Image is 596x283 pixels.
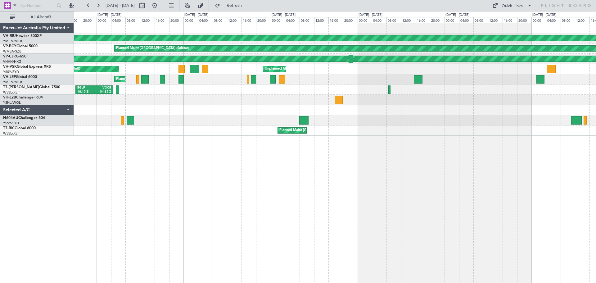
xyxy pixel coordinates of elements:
[16,15,65,19] span: All Aircraft
[3,85,60,89] a: T7-[PERSON_NAME]Global 7500
[3,116,18,120] span: N604AU
[116,75,235,84] div: Planned Maint [US_STATE][GEOGRAPHIC_DATA] ([PERSON_NAME] World)
[343,17,358,23] div: 20:00
[300,17,314,23] div: 08:00
[242,17,256,23] div: 16:00
[489,1,535,11] button: Quick Links
[68,17,82,23] div: 16:00
[3,55,16,58] span: VP-CJR
[401,17,416,23] div: 12:00
[82,17,97,23] div: 20:00
[213,17,227,23] div: 08:00
[517,17,532,23] div: 20:00
[271,17,285,23] div: 00:00
[3,126,15,130] span: T7-RIC
[183,17,198,23] div: 00:00
[265,64,341,74] div: Unplanned Maint Sydney ([PERSON_NAME] Intl)
[358,17,372,23] div: 00:00
[445,12,469,18] div: [DATE] - [DATE]
[3,44,16,48] span: VP-BCY
[285,17,300,23] div: 04:00
[94,90,111,94] div: 04:35 Z
[3,131,20,136] a: WSSL/XSP
[19,1,55,10] input: Trip Number
[546,17,561,23] div: 04:00
[386,17,401,23] div: 08:00
[445,17,459,23] div: 00:00
[503,17,517,23] div: 16:00
[77,86,94,90] div: EGLF
[3,100,21,105] a: YSHL/WOL
[97,17,111,23] div: 00:00
[3,90,20,95] a: WSSL/XSP
[94,86,111,90] div: VOCB
[169,17,184,23] div: 20:00
[3,49,21,54] a: WMSA/SZB
[3,34,16,38] span: VH-RIU
[3,70,19,74] a: YSSY/SYD
[561,17,575,23] div: 08:00
[125,17,140,23] div: 08:00
[3,96,16,99] span: VH-L2B
[3,96,43,99] a: VH-L2BChallenger 604
[3,39,22,43] a: YMEN/MEB
[140,17,155,23] div: 12:00
[279,126,352,135] div: Planned Maint [GEOGRAPHIC_DATA] (Seletar)
[97,12,121,18] div: [DATE] - [DATE]
[3,126,36,130] a: T7-RICGlobal 6000
[488,17,503,23] div: 12:00
[184,12,208,18] div: [DATE] - [DATE]
[328,17,343,23] div: 16:00
[3,44,38,48] a: VP-BCYGlobal 5000
[227,17,242,23] div: 12:00
[116,44,189,53] div: Planned Maint [GEOGRAPHIC_DATA] (Seletar)
[473,17,488,23] div: 08:00
[3,65,51,69] a: VH-VSKGlobal Express XRS
[416,17,430,23] div: 16:00
[372,17,386,23] div: 04:00
[3,65,17,69] span: VH-VSK
[155,17,169,23] div: 16:00
[459,17,474,23] div: 04:00
[314,17,329,23] div: 12:00
[3,55,26,58] a: VP-CJRG-650
[359,12,382,18] div: [DATE] - [DATE]
[77,90,94,94] div: 18:15 Z
[111,17,126,23] div: 04:00
[3,121,19,126] a: YSSY/SYD
[531,17,546,23] div: 00:00
[430,17,445,23] div: 20:00
[3,59,21,64] a: VHHH/HKG
[198,17,213,23] div: 04:00
[502,3,523,9] div: Quick Links
[532,12,556,18] div: [DATE] - [DATE]
[3,75,37,79] a: VH-LEPGlobal 6000
[3,34,42,38] a: VH-RIUHawker 800XP
[575,17,589,23] div: 12:00
[106,3,135,8] span: [DATE] - [DATE]
[7,12,67,22] button: All Aircraft
[221,3,247,8] span: Refresh
[3,80,22,84] a: YMEN/MEB
[3,116,45,120] a: N604AUChallenger 604
[3,75,16,79] span: VH-LEP
[3,85,39,89] span: T7-[PERSON_NAME]
[212,1,249,11] button: Refresh
[256,17,271,23] div: 20:00
[272,12,296,18] div: [DATE] - [DATE]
